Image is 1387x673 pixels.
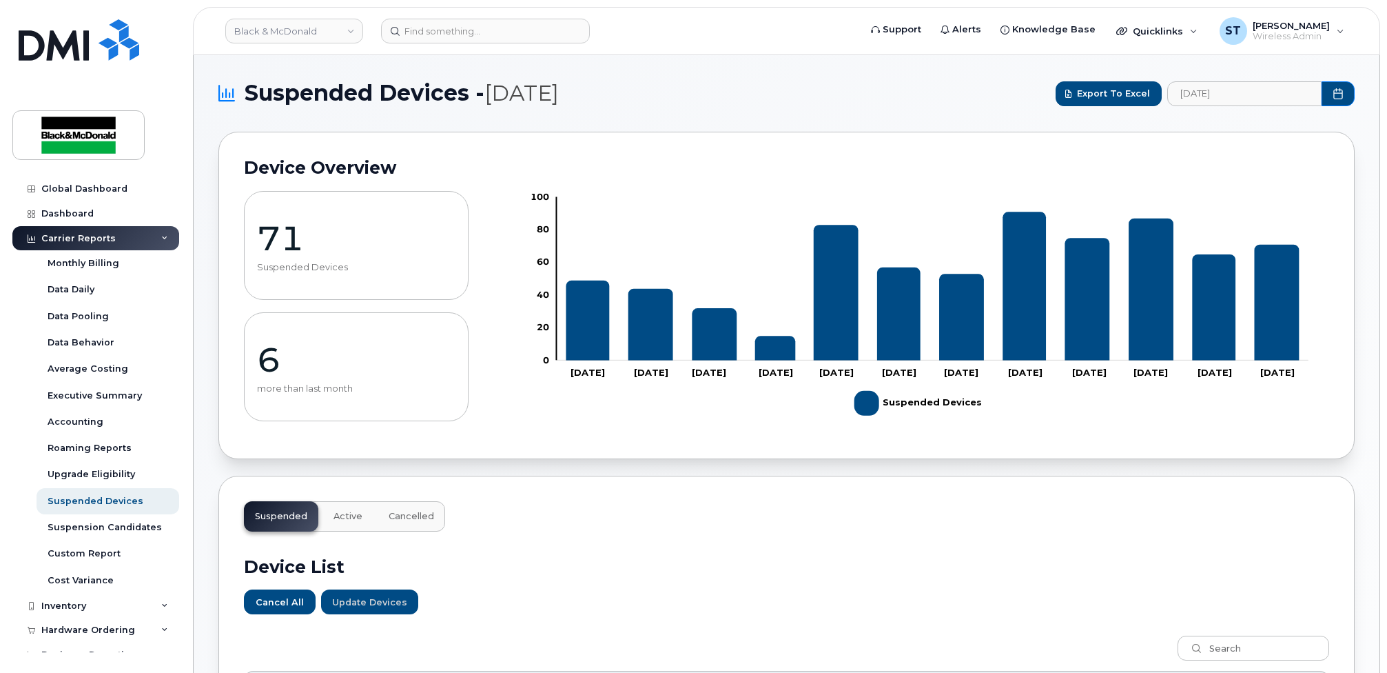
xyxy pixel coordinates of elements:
tspan: 100 [531,191,549,202]
button: Cancel All [244,590,316,614]
tspan: 60 [537,257,549,268]
button: Export to Excel [1056,81,1162,106]
g: Legend [854,385,982,421]
tspan: [DATE] [759,367,793,378]
span: Cancelled [389,511,434,522]
p: Suspended Devices [257,262,455,273]
tspan: 20 [537,321,549,332]
tspan: [DATE] [634,367,668,378]
tspan: [DATE] [571,367,605,378]
span: [DATE] [484,80,559,106]
h2: Device List [244,556,1329,577]
p: more than last month [257,383,455,394]
tspan: [DATE] [1198,367,1232,378]
p: 6 [257,339,455,381]
tspan: [DATE] [1261,367,1295,378]
tspan: [DATE] [945,367,979,378]
tspan: [DATE] [819,367,854,378]
tspan: [DATE] [692,367,726,378]
input: archived_billing_data [1167,81,1322,106]
g: Suspended Devices [566,212,1299,361]
span: Cancel All [256,596,304,609]
g: Chart [531,191,1309,421]
g: Suspended Devices [854,385,982,421]
button: Choose Date [1322,81,1355,106]
tspan: [DATE] [1008,367,1042,378]
button: Update Devices [321,590,418,614]
tspan: [DATE] [882,367,916,378]
span: Suspended Devices - [245,80,559,107]
tspan: [DATE] [1133,367,1168,378]
span: Active [333,511,362,522]
input: Search [1178,636,1329,661]
tspan: 0 [543,354,549,365]
h2: Device Overview [244,157,1329,178]
tspan: 80 [537,223,549,234]
tspan: 40 [537,289,549,300]
span: Update Devices [332,596,407,609]
span: Export to Excel [1077,87,1150,100]
p: 71 [257,218,455,259]
tspan: [DATE] [1073,367,1107,378]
